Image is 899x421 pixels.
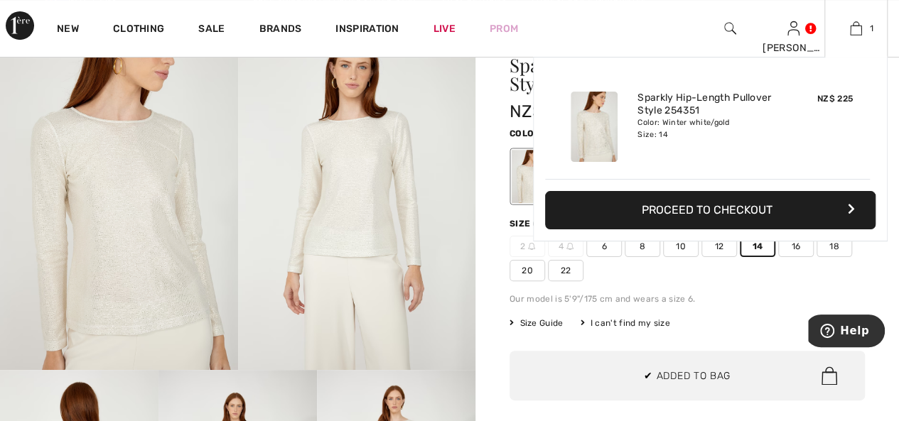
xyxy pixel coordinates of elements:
a: Sign In [787,21,800,35]
img: My Info [787,20,800,37]
img: ring-m.svg [528,243,535,250]
a: Sparkly Hip-Length Pullover Style 254351 [637,92,777,117]
button: ✔ Added to Bag [510,351,865,400]
span: Inspiration [335,23,399,38]
span: ✔ Added to Bag [644,368,731,383]
span: NZ$ 225 [817,94,853,104]
a: New [57,23,79,38]
a: Sale [198,23,225,38]
img: My Bag [850,20,862,37]
div: Size ([GEOGRAPHIC_DATA]/[GEOGRAPHIC_DATA]): [510,217,747,230]
a: Prom [490,21,518,36]
iframe: Opens a widget where you can find more information [808,315,885,350]
span: NZ$ 225 [510,102,578,121]
img: search the website [724,20,736,37]
span: 2 [510,236,545,257]
a: Brands [259,23,302,38]
span: Size Guide [510,317,563,329]
div: I can't find my size [580,317,669,329]
img: Sparkly Hip-Length Pullover Style 254351. 2 [238,13,476,370]
img: Bag.svg [822,366,837,385]
span: 1 [869,22,873,35]
a: Clothing [113,23,164,38]
div: [PERSON_NAME] [763,40,824,55]
img: Sparkly Hip-Length Pullover Style 254351 [571,92,618,162]
div: Our model is 5'9"/175 cm and wears a size 6. [510,292,865,305]
h1: Sparkly Hip-length Pullover Style 254351 [510,56,806,93]
a: 1 [825,20,887,37]
span: 20 [510,260,545,281]
span: Color: [510,129,543,138]
div: Color: Winter white/gold Size: 14 [637,117,777,140]
div: Winter white/gold [512,150,549,203]
button: Proceed to Checkout [545,191,876,229]
a: Live [434,21,456,36]
img: 1ère Avenue [6,11,34,40]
